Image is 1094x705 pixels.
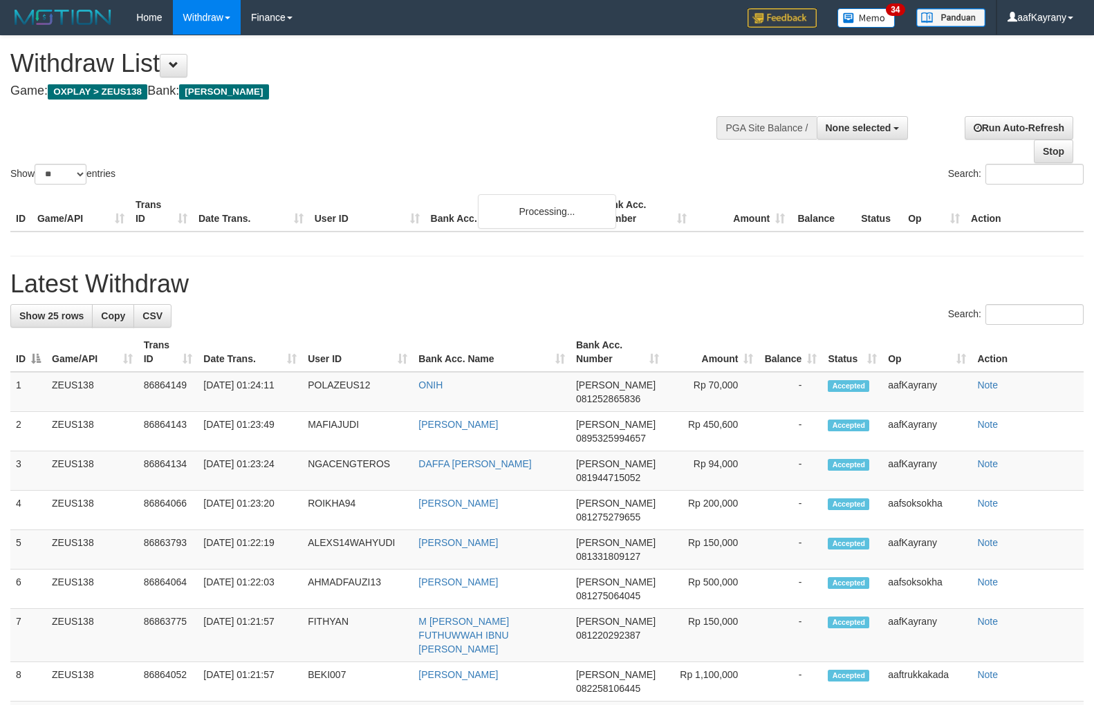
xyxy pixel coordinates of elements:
a: Copy [92,304,134,328]
span: 34 [886,3,905,16]
span: Show 25 rows [19,310,84,321]
a: Note [977,616,998,627]
td: - [759,491,822,530]
a: [PERSON_NAME] [418,576,498,587]
a: Show 25 rows [10,304,93,328]
span: [PERSON_NAME] [576,576,656,587]
td: aafKayrany [882,609,972,662]
td: POLAZEUS12 [302,372,413,412]
span: [PERSON_NAME] [576,616,656,627]
th: Balance: activate to sort column ascending [759,332,822,372]
td: [DATE] 01:22:03 [198,570,302,609]
td: Rp 450,600 [665,412,759,451]
td: Rp 70,000 [665,372,759,412]
td: - [759,570,822,609]
span: [PERSON_NAME] [576,419,656,430]
td: [DATE] 01:23:20 [198,491,302,530]
td: 86863793 [138,530,198,570]
a: Note [977,379,998,391]
td: aaftrukkakada [882,662,972,702]
span: Copy 081275279655 to clipboard [576,511,640,523]
td: Rp 200,000 [665,491,759,530]
th: Trans ID [130,192,193,232]
span: Copy 081275064045 to clipboard [576,590,640,601]
a: [PERSON_NAME] [418,669,498,680]
th: Amount: activate to sort column ascending [665,332,759,372]
a: M [PERSON_NAME] FUTHUWWAH IBNU [PERSON_NAME] [418,616,509,655]
a: [PERSON_NAME] [418,537,498,548]
a: Note [977,419,998,430]
td: aafKayrany [882,372,972,412]
span: Accepted [828,577,869,589]
a: Note [977,576,998,587]
td: ZEUS138 [46,570,138,609]
span: Copy [101,310,125,321]
span: Accepted [828,538,869,549]
span: Accepted [828,380,869,392]
span: CSV [142,310,163,321]
th: Bank Acc. Name [425,192,595,232]
td: 86864143 [138,412,198,451]
span: OXPLAY > ZEUS138 [48,84,147,100]
th: ID: activate to sort column descending [10,332,46,372]
span: [PERSON_NAME] [576,537,656,548]
th: Date Trans.: activate to sort column ascending [198,332,302,372]
img: MOTION_logo.png [10,7,115,28]
td: - [759,412,822,451]
th: Bank Acc. Name: activate to sort column ascending [413,332,571,372]
img: Feedback.jpg [748,8,817,28]
span: Copy 082258106445 to clipboard [576,683,640,694]
span: [PERSON_NAME] [179,84,268,100]
td: - [759,372,822,412]
th: Bank Acc. Number [594,192,692,232]
a: ONIH [418,379,443,391]
span: Accepted [828,617,869,628]
td: Rp 150,000 [665,609,759,662]
td: Rp 150,000 [665,530,759,570]
a: Note [977,498,998,509]
td: 86863775 [138,609,198,662]
h1: Withdraw List [10,50,716,77]
td: 6 [10,570,46,609]
img: panduan.png [916,8,985,27]
a: Run Auto-Refresh [965,116,1073,140]
label: Search: [948,304,1084,325]
td: [DATE] 01:22:19 [198,530,302,570]
span: [PERSON_NAME] [576,458,656,469]
th: Bank Acc. Number: activate to sort column ascending [571,332,665,372]
td: ALEXS14WAHYUDI [302,530,413,570]
th: Status [855,192,902,232]
td: [DATE] 01:24:11 [198,372,302,412]
th: Action [965,192,1084,232]
td: 86864149 [138,372,198,412]
th: Game/API: activate to sort column ascending [46,332,138,372]
td: 5 [10,530,46,570]
td: MAFIAJUDI [302,412,413,451]
td: ZEUS138 [46,609,138,662]
h4: Game: Bank: [10,84,716,98]
td: 86864064 [138,570,198,609]
a: DAFFA [PERSON_NAME] [418,458,531,469]
h1: Latest Withdraw [10,270,1084,298]
span: Copy 081944715052 to clipboard [576,472,640,483]
td: - [759,609,822,662]
img: Button%20Memo.svg [837,8,896,28]
th: User ID [309,192,425,232]
span: [PERSON_NAME] [576,498,656,509]
td: 3 [10,451,46,491]
span: Accepted [828,498,869,510]
th: Action [972,332,1084,372]
td: 2 [10,412,46,451]
input: Search: [985,164,1084,185]
a: Stop [1034,140,1073,163]
th: Status: activate to sort column ascending [822,332,882,372]
td: 86864066 [138,491,198,530]
td: Rp 94,000 [665,451,759,491]
td: FITHYAN [302,609,413,662]
span: Copy 081252865836 to clipboard [576,393,640,404]
td: 7 [10,609,46,662]
span: Accepted [828,459,869,471]
td: aafKayrany [882,530,972,570]
th: Date Trans. [193,192,309,232]
span: None selected [826,122,891,133]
